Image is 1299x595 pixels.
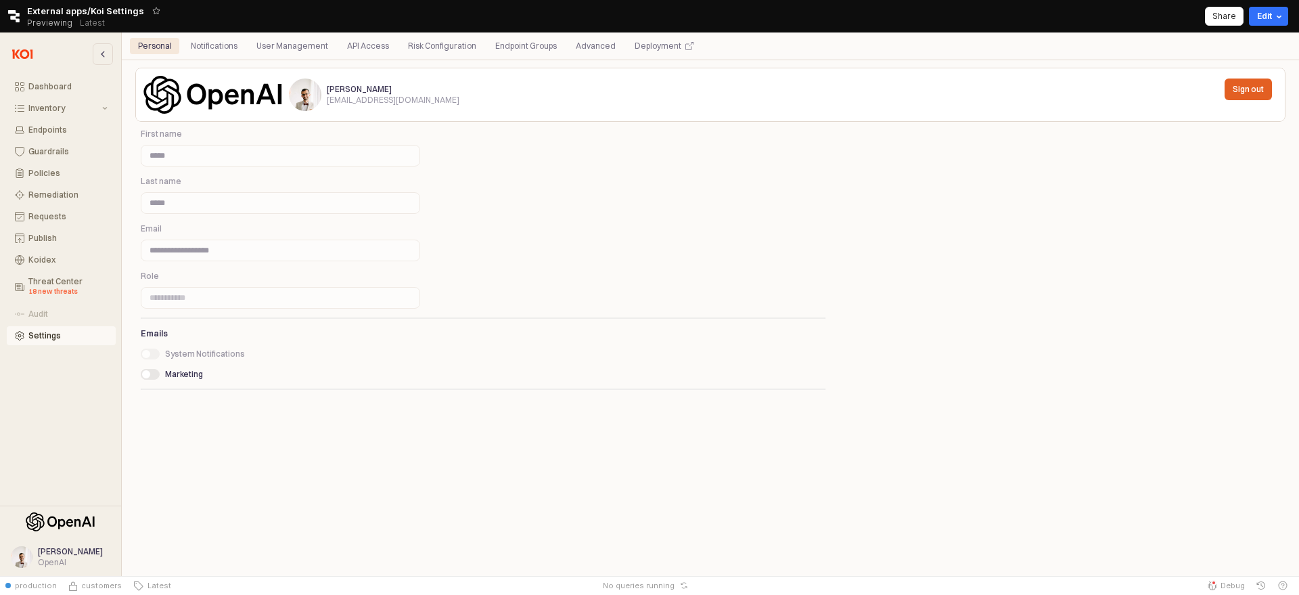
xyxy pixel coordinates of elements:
[1221,580,1245,591] span: Debug
[1212,11,1236,22] p: Share
[7,99,116,118] button: Inventory
[28,125,108,135] div: Endpoints
[27,16,72,30] span: Previewing
[7,77,116,96] button: Dashboard
[28,82,108,91] div: Dashboard
[141,223,162,234] span: Email
[7,229,116,248] button: Publish
[72,14,112,32] button: Releases and History
[165,349,245,359] span: System Notifications
[27,14,112,32] div: Previewing Latest
[7,250,116,269] button: Koidex
[28,147,108,156] div: Guardrails
[27,4,144,18] span: External apps/Koi Settings
[7,185,116,204] button: Remediation
[81,580,122,591] span: customers
[141,328,168,338] strong: Emails
[138,38,172,54] div: Personal
[7,164,116,183] button: Policies
[191,38,237,54] div: Notifications
[256,38,328,54] div: User Management
[28,286,108,297] div: 18 new threats
[28,104,99,113] div: Inventory
[141,129,182,139] span: First name
[28,277,108,297] div: Threat Center
[327,84,392,94] span: [PERSON_NAME]
[28,190,108,200] div: Remediation
[1202,576,1250,595] button: Debug
[1272,576,1294,595] button: Help
[28,331,108,340] div: Settings
[141,176,181,186] span: Last name
[400,38,484,54] div: Risk Configuration
[7,305,116,324] button: Audit
[1225,79,1272,100] button: Sign out
[339,38,397,54] div: API Access
[327,95,459,106] div: [EMAIL_ADDRESS][DOMAIN_NAME]
[62,576,127,595] button: Source Control
[130,38,180,54] div: Personal
[28,169,108,178] div: Policies
[248,38,336,54] div: User Management
[7,142,116,161] button: Guardrails
[127,576,177,595] button: Latest
[28,309,108,319] div: Audit
[28,212,108,221] div: Requests
[487,38,565,54] div: Endpoint Groups
[603,580,675,591] span: No queries running
[15,580,57,591] span: production
[7,272,116,302] button: Threat Center
[28,255,108,265] div: Koidex
[408,38,476,54] div: Risk Configuration
[7,326,116,345] button: Settings
[141,271,159,281] span: Role
[576,38,616,54] div: Advanced
[1233,84,1264,95] p: Sign out
[635,38,681,54] div: Deployment
[1250,576,1272,595] button: History
[347,38,389,54] div: API Access
[1205,7,1244,26] button: Share app
[38,546,103,556] span: [PERSON_NAME]
[495,38,557,54] div: Endpoint Groups
[626,38,702,54] div: Deployment
[150,4,163,18] button: Add app to favorites
[122,32,1299,576] main: App Frame
[38,557,103,568] div: OpenAI
[183,38,246,54] div: Notifications
[7,207,116,226] button: Requests
[28,234,108,243] div: Publish
[568,38,624,54] div: Advanced
[165,369,203,379] span: Marketing
[677,581,691,590] button: Reset app state
[1249,7,1288,26] button: Edit
[7,120,116,139] button: Endpoints
[143,580,171,591] span: Latest
[80,18,105,28] p: Latest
